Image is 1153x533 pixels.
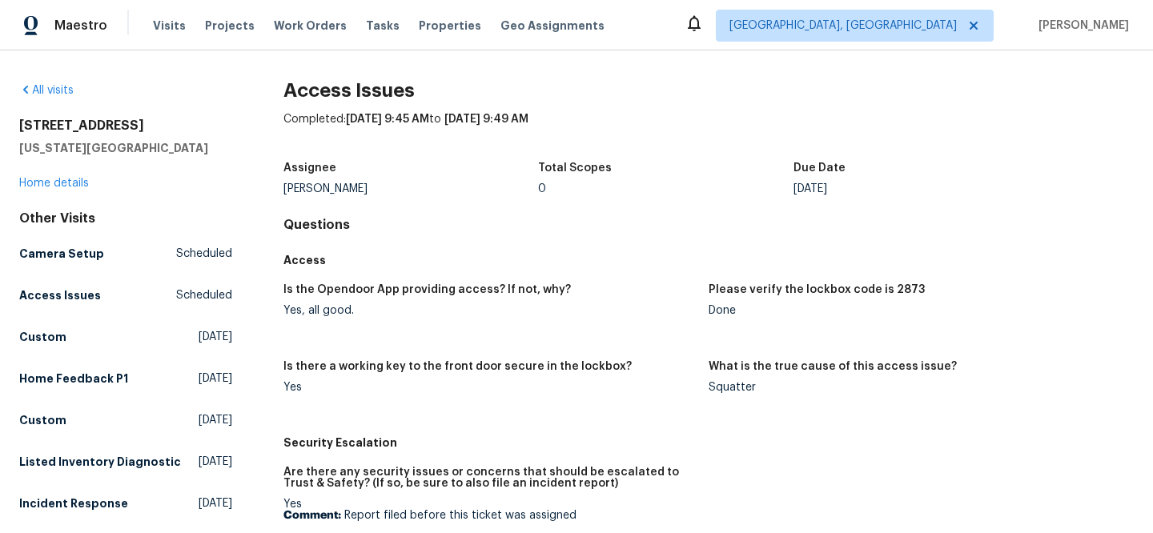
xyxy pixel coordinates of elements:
span: Scheduled [176,287,232,303]
h5: [US_STATE][GEOGRAPHIC_DATA] [19,140,232,156]
span: [PERSON_NAME] [1032,18,1129,34]
a: Custom[DATE] [19,323,232,351]
h5: Incident Response [19,495,128,511]
h5: What is the true cause of this access issue? [709,361,957,372]
div: Other Visits [19,210,232,226]
div: [DATE] [793,183,1049,194]
h5: Access Issues [19,287,101,303]
p: Report filed before this ticket was assigned [283,510,696,521]
div: 0 [538,183,793,194]
h5: Assignee [283,162,336,174]
h5: Listed Inventory Diagnostic [19,454,181,470]
span: [DATE] [199,329,232,345]
span: Geo Assignments [500,18,605,34]
a: Camera SetupScheduled [19,239,232,268]
h5: Due Date [793,162,846,174]
h5: Home Feedback P1 [19,371,128,387]
h5: Is there a working key to the front door secure in the lockbox? [283,361,632,372]
span: [DATE] [199,454,232,470]
span: [GEOGRAPHIC_DATA], [GEOGRAPHIC_DATA] [729,18,957,34]
span: Visits [153,18,186,34]
a: All visits [19,85,74,96]
span: [DATE] [199,371,232,387]
div: [PERSON_NAME] [283,183,539,194]
a: Access IssuesScheduled [19,281,232,310]
span: Projects [205,18,255,34]
a: Home Feedback P1[DATE] [19,364,232,393]
h5: Are there any security issues or concerns that should be escalated to Trust & Safety? (If so, be ... [283,467,696,489]
h2: [STREET_ADDRESS] [19,118,232,134]
h2: Access Issues [283,82,1134,98]
h5: Custom [19,329,66,345]
span: Properties [419,18,481,34]
div: Done [709,305,1121,316]
span: Maestro [54,18,107,34]
span: Scheduled [176,246,232,262]
span: [DATE] [199,495,232,511]
h5: Camera Setup [19,246,104,262]
span: [DATE] [199,412,232,428]
div: Squatter [709,382,1121,393]
div: Yes, all good. [283,305,696,316]
a: Listed Inventory Diagnostic[DATE] [19,447,232,476]
a: Home details [19,178,89,189]
div: Completed: to [283,111,1134,153]
h4: Questions [283,217,1134,233]
span: [DATE] 9:49 AM [444,114,528,125]
h5: Please verify the lockbox code is 2873 [709,284,925,295]
b: Comment: [283,510,341,521]
h5: Is the Opendoor App providing access? If not, why? [283,284,571,295]
a: Incident Response[DATE] [19,489,232,518]
span: [DATE] 9:45 AM [346,114,429,125]
div: Yes [283,382,696,393]
span: Tasks [366,20,400,31]
h5: Security Escalation [283,435,1134,451]
span: Work Orders [274,18,347,34]
div: Yes [283,499,696,521]
h5: Access [283,252,1134,268]
a: Custom[DATE] [19,406,232,435]
h5: Total Scopes [538,162,612,174]
h5: Custom [19,412,66,428]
